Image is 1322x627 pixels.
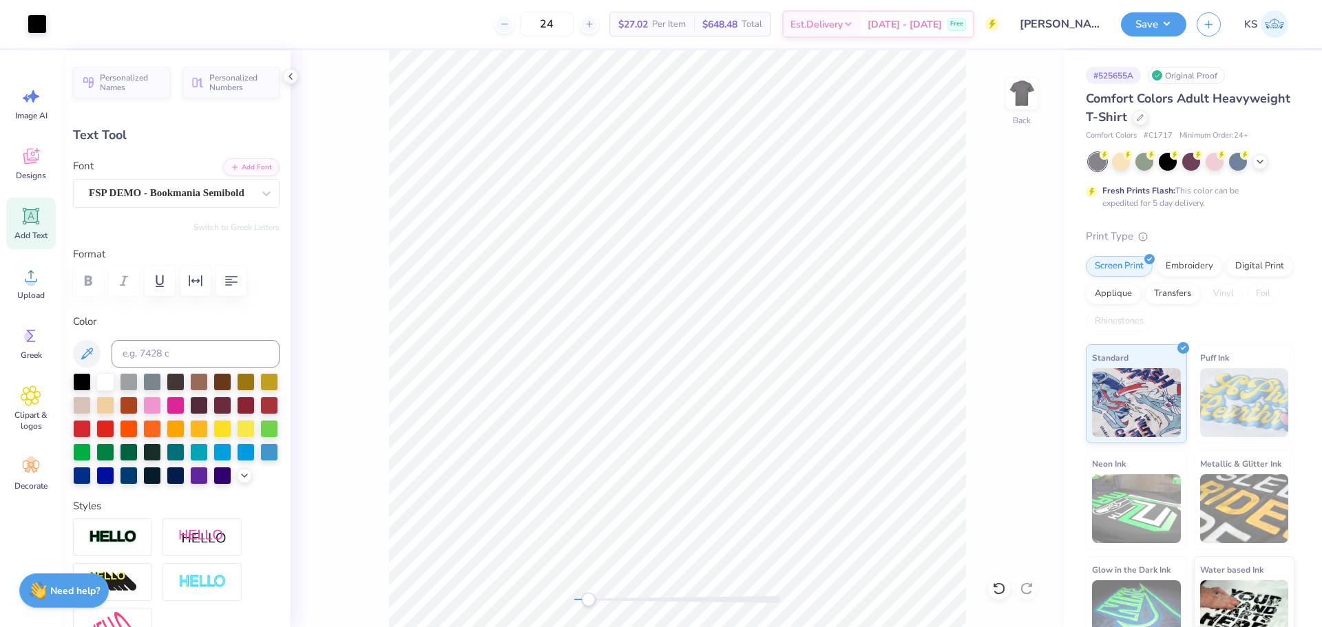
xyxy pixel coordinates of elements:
div: Print Type [1086,229,1294,244]
img: Back [1008,80,1036,107]
label: Color [73,314,280,330]
div: Transfers [1145,284,1200,304]
span: $27.02 [618,17,648,32]
button: Switch to Greek Letters [193,222,280,233]
span: [DATE] - [DATE] [868,17,942,32]
div: Text Tool [73,126,280,145]
div: # 525655A [1086,67,1141,84]
div: Digital Print [1226,256,1293,277]
strong: Fresh Prints Flash: [1102,185,1175,196]
span: Metallic & Glitter Ink [1200,456,1281,471]
span: Neon Ink [1092,456,1126,471]
label: Format [73,246,280,262]
img: Kath Sales [1261,10,1288,38]
span: Total [742,17,762,32]
div: Screen Print [1086,256,1153,277]
div: Embroidery [1157,256,1222,277]
img: Negative Space [178,574,227,590]
div: Accessibility label [581,593,595,606]
span: Standard [1092,350,1129,365]
span: Greek [21,350,42,361]
img: Shadow [178,529,227,546]
button: Personalized Names [73,67,170,98]
div: Original Proof [1148,67,1225,84]
a: KS [1238,10,1294,38]
button: Save [1121,12,1186,36]
img: Metallic & Glitter Ink [1200,474,1289,543]
span: KS [1244,17,1257,32]
img: Stroke [89,529,137,545]
div: Foil [1247,284,1279,304]
div: Rhinestones [1086,311,1153,332]
button: Personalized Numbers [182,67,280,98]
img: Neon Ink [1092,474,1181,543]
span: Comfort Colors [1086,130,1137,142]
input: e.g. 7428 c [112,340,280,368]
span: Personalized Names [100,73,162,92]
img: Puff Ink [1200,368,1289,437]
label: Styles [73,498,101,514]
span: Decorate [14,480,48,491]
label: Font [73,158,94,174]
img: Standard [1092,368,1181,437]
div: Applique [1086,284,1141,304]
span: Upload [17,290,45,301]
span: Image AI [15,110,48,121]
button: Add Font [223,158,280,176]
input: Untitled Design [1009,10,1111,38]
span: Minimum Order: 24 + [1179,130,1248,142]
span: Est. Delivery [790,17,843,32]
span: Add Text [14,230,48,241]
span: Designs [16,170,46,181]
div: This color can be expedited for 5 day delivery. [1102,184,1272,209]
div: Back [1013,114,1031,127]
div: Vinyl [1204,284,1243,304]
span: Personalized Numbers [209,73,271,92]
strong: Need help? [50,584,100,597]
span: Free [950,19,963,29]
img: 3D Illusion [89,571,137,593]
span: Water based Ink [1200,562,1263,577]
span: $648.48 [702,17,737,32]
span: # C1717 [1144,130,1173,142]
span: Comfort Colors Adult Heavyweight T-Shirt [1086,90,1290,125]
span: Glow in the Dark Ink [1092,562,1171,577]
span: Puff Ink [1200,350,1229,365]
span: Per Item [652,17,686,32]
span: Clipart & logos [8,410,54,432]
input: – – [520,12,574,36]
